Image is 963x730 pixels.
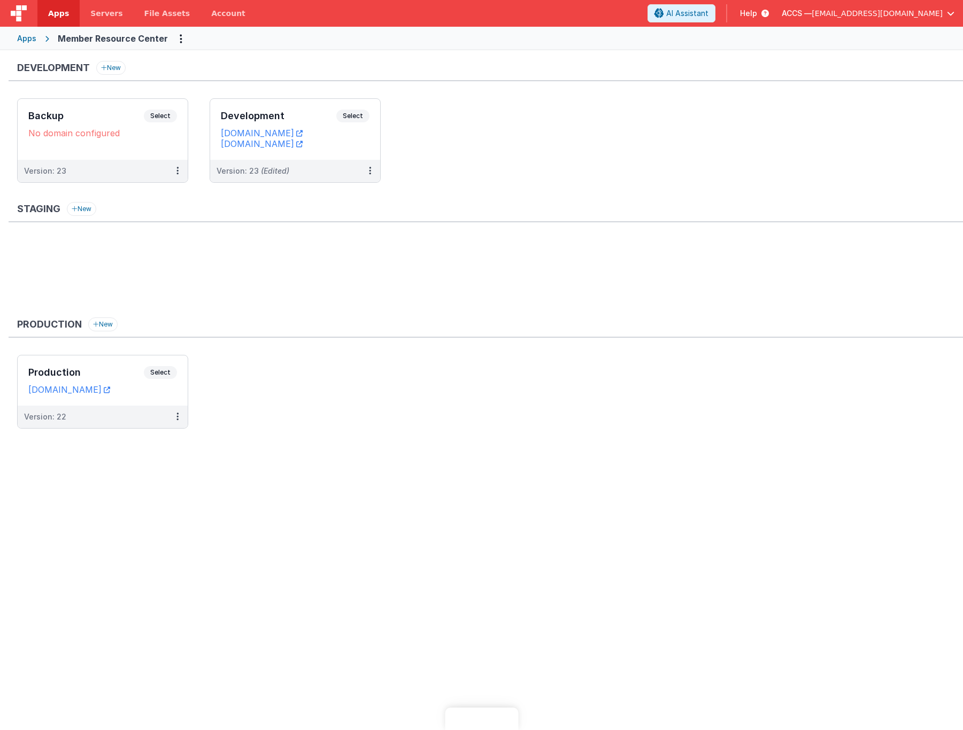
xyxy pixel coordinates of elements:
h3: Production [17,319,82,330]
span: Select [144,366,177,379]
a: [DOMAIN_NAME] [28,384,110,395]
span: Help [740,8,757,19]
span: Servers [90,8,122,19]
button: Options [172,30,189,47]
span: AI Assistant [666,8,708,19]
span: (Edited) [261,166,289,175]
button: New [67,202,96,216]
span: [EMAIL_ADDRESS][DOMAIN_NAME] [812,8,943,19]
h3: Backup [28,111,144,121]
div: Apps [17,33,36,44]
button: AI Assistant [648,4,715,22]
span: Select [336,110,369,122]
h3: Development [221,111,336,121]
div: Member Resource Center [58,32,168,45]
a: [DOMAIN_NAME] [221,128,303,138]
span: Apps [48,8,69,19]
div: Version: 23 [217,166,289,176]
span: Select [144,110,177,122]
div: Version: 22 [24,411,66,422]
button: ACCS — [EMAIL_ADDRESS][DOMAIN_NAME] [782,8,954,19]
span: File Assets [144,8,190,19]
div: No domain configured [28,128,177,138]
h3: Staging [17,204,60,214]
button: New [88,317,118,331]
button: New [96,61,126,75]
h3: Production [28,367,144,378]
a: [DOMAIN_NAME] [221,138,303,149]
h3: Development [17,63,90,73]
div: Version: 23 [24,166,66,176]
span: ACCS — [782,8,812,19]
iframe: Marker.io feedback button [445,708,518,730]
